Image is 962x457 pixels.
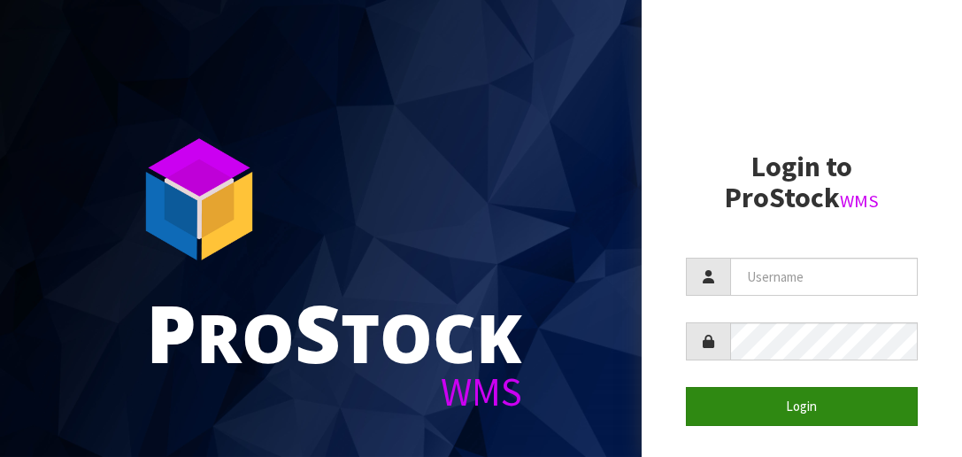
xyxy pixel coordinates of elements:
[146,292,522,372] div: ro tock
[133,133,266,266] img: ProStock Cube
[146,278,196,386] span: P
[730,258,918,296] input: Username
[840,190,879,213] small: WMS
[295,278,341,386] span: S
[686,387,918,425] button: Login
[146,372,522,412] div: WMS
[686,151,918,213] h2: Login to ProStock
